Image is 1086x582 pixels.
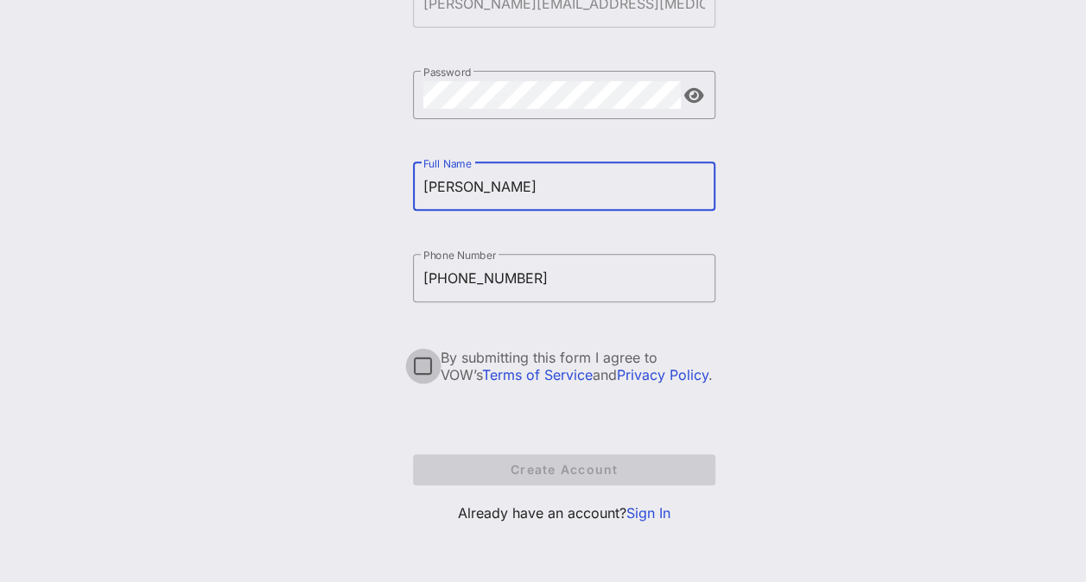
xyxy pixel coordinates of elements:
[423,66,472,79] label: Password
[423,157,472,170] label: Full Name
[626,504,670,522] a: Sign In
[684,87,704,104] button: append icon
[617,366,708,383] a: Privacy Policy
[423,249,496,262] label: Phone Number
[482,366,593,383] a: Terms of Service
[441,349,715,383] div: By submitting this form I agree to VOW’s and .
[423,173,705,200] input: Full Name
[413,503,715,523] p: Already have an account?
